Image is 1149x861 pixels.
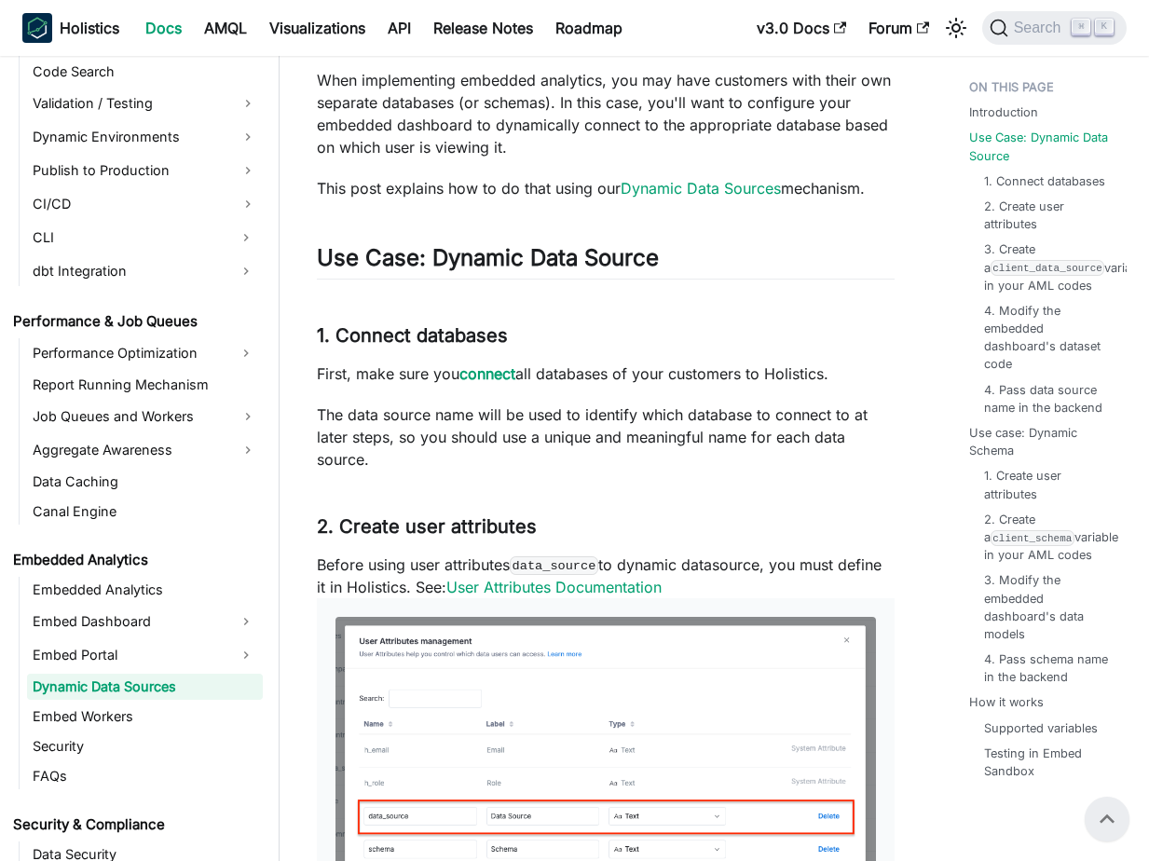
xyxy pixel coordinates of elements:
a: 3. Create aclient_data_sourcevariable in your AML codes [984,240,1149,294]
kbd: ⌘ [1072,19,1090,35]
span: Search [1008,20,1073,36]
button: Expand sidebar category 'Performance Optimization' [229,338,263,368]
button: Expand sidebar category 'CLI' [229,223,263,253]
a: 3. Modify the embedded dashboard's data models [984,571,1112,643]
a: 2. Create user attributes [984,198,1112,233]
img: Holistics [22,13,52,43]
a: 2. Create aclient_schemavariable in your AML codes [984,511,1118,565]
a: Testing in Embed Sandbox [984,745,1112,780]
button: Search (Command+K) [982,11,1127,45]
a: Performance & Job Queues [7,308,263,335]
kbd: K [1095,19,1114,35]
button: Switch between dark and light mode (currently light mode) [941,13,971,43]
a: Forum [857,13,940,43]
p: This post explains how to do that using our mechanism. [317,177,895,199]
a: connect [459,364,515,383]
a: Embed Dashboard [27,607,229,636]
a: 4. Pass data source name in the backend [984,381,1112,417]
a: Validation / Testing [27,89,263,118]
a: Code Search [27,59,263,85]
a: Job Queues and Workers [27,402,263,431]
a: Dynamic Environments [27,122,263,152]
a: User Attributes Documentation [446,578,662,596]
a: Dynamic Data Sources [27,674,263,700]
button: Expand sidebar category 'Embed Dashboard' [229,607,263,636]
a: Release Notes [422,13,544,43]
p: First, make sure you all databases of your customers to Holistics. [317,362,895,385]
a: Data Caching [27,469,263,495]
a: Roadmap [544,13,634,43]
h3: 1. Connect databases [317,324,895,348]
h3: 2. Create user attributes [317,515,895,539]
a: Publish to Production [27,156,263,185]
button: Scroll back to top [1085,797,1129,841]
button: Expand sidebar category 'Embed Portal' [229,640,263,670]
a: CLI [27,223,229,253]
a: Report Running Mechanism [27,372,263,398]
a: Aggregate Awareness [27,435,263,465]
p: When implementing embedded analytics, you may have customers with their own separate databases (o... [317,69,895,158]
b: Holistics [60,17,119,39]
h2: Use Case: Dynamic Data Source [317,244,895,280]
a: Visualizations [258,13,376,43]
a: Introduction [969,103,1038,121]
a: 1. Create user attributes [984,467,1112,502]
a: 4. Pass schema name in the backend [984,650,1112,686]
a: 1. Connect databases [984,172,1105,190]
a: Canal Engine [27,499,263,525]
a: Performance Optimization [27,338,229,368]
a: Security & Compliance [7,812,263,838]
a: Supported variables [984,719,1098,737]
a: Embed Portal [27,640,229,670]
a: Use case: Dynamic Schema [969,424,1119,459]
a: dbt Integration [27,256,229,286]
a: v3.0 Docs [745,13,857,43]
a: Docs [134,13,193,43]
a: FAQs [27,763,263,789]
a: AMQL [193,13,258,43]
button: Expand sidebar category 'dbt Integration' [229,256,263,286]
a: Embedded Analytics [27,577,263,603]
code: data_source [510,556,598,575]
a: 4. Modify the embedded dashboard's dataset code [984,302,1112,374]
a: Embedded Analytics [7,547,263,573]
a: HolisticsHolistics [22,13,119,43]
code: client_data_source [991,260,1105,276]
a: API [376,13,422,43]
a: How it works [969,693,1044,711]
code: client_schema [991,530,1074,546]
p: The data source name will be used to identify which database to connect to at later steps, so you... [317,403,895,471]
a: Embed Workers [27,704,263,730]
a: CI/CD [27,189,263,219]
a: Dynamic Data Sources [621,179,781,198]
a: Use Case: Dynamic Data Source [969,129,1119,164]
a: Security [27,733,263,759]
